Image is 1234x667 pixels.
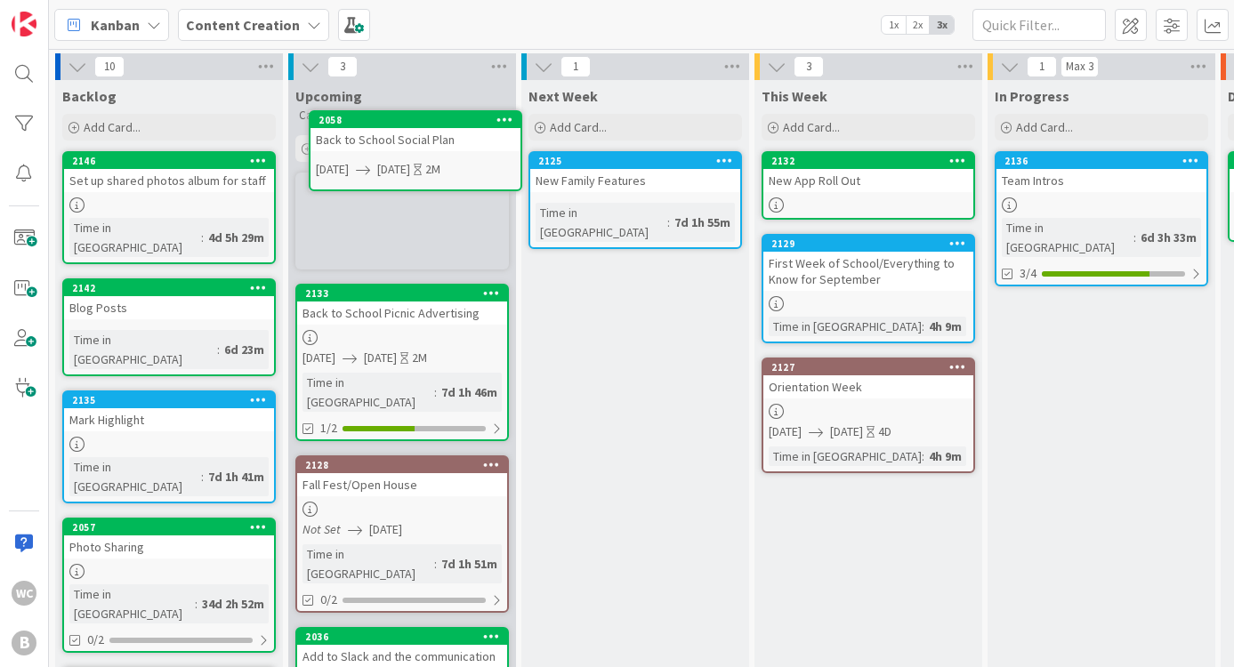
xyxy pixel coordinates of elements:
div: 2132New App Roll Out [763,153,973,192]
div: 2135Mark Highlight [64,392,274,431]
div: 2128 [297,457,507,473]
div: WC [12,581,36,606]
div: 4D [878,422,891,441]
div: 2128 [305,459,507,471]
span: [DATE] [830,422,863,441]
a: 2142Blog PostsTime in [GEOGRAPHIC_DATA]:6d 23m [62,278,276,376]
span: Add Card... [317,141,374,157]
div: 4h 9m [924,446,966,466]
span: Add Card... [1016,119,1073,135]
div: 2127 [771,361,973,374]
span: Upcoming [295,87,362,105]
div: 2133 [297,285,507,301]
span: This Week [762,87,827,105]
b: Content Creation [186,16,300,34]
span: [DATE] [302,349,335,367]
p: Cards must have purpose statement. [299,108,505,123]
div: Time in [GEOGRAPHIC_DATA] [302,544,434,583]
div: Blog Posts [64,296,274,319]
span: 3 [794,56,824,77]
div: 2125 [530,153,740,169]
div: 2142 [64,280,274,296]
input: Quick Filter... [972,9,1106,41]
span: In Progress [995,87,1069,105]
div: 2125New Family Features [530,153,740,192]
img: Visit kanbanzone.com [12,12,36,36]
div: Time in [GEOGRAPHIC_DATA] [1002,218,1133,257]
a: 2133Back to School Picnic Advertising[DATE][DATE]2MTime in [GEOGRAPHIC_DATA]:7d 1h 46m1/2 [295,284,509,441]
div: Set up shared photos album for staff [64,169,274,192]
div: 2057 [72,521,274,534]
span: 3x [930,16,954,34]
span: 3/4 [1020,264,1036,283]
span: 1x [882,16,906,34]
span: [DATE] [369,520,402,539]
div: 7d 1h 46m [437,382,502,402]
div: 2132 [771,155,973,167]
a: 2132New App Roll Out [762,151,975,220]
div: 4d 5h 29m [204,228,269,247]
div: B [12,631,36,655]
span: 1 [561,56,591,77]
div: Fall Fest/Open House [297,473,507,496]
div: 2146 [64,153,274,169]
span: : [922,317,924,336]
div: 2146 [72,155,274,167]
span: 3 [327,56,358,77]
div: Time in [GEOGRAPHIC_DATA] [69,584,195,623]
div: Mark Highlight [64,408,274,431]
div: 2129 [771,237,973,250]
a: 2136Team IntrosTime in [GEOGRAPHIC_DATA]:6d 3h 33m3/4 [995,151,1208,286]
div: 2142Blog Posts [64,280,274,319]
span: Add Card... [550,119,607,135]
i: Not Set [302,521,341,537]
div: 2142 [72,282,274,294]
div: 34d 2h 52m [198,594,269,614]
span: : [1133,228,1136,247]
div: Back to School Picnic Advertising [297,301,507,325]
div: 7d 1h 41m [204,467,269,486]
a: 2127Orientation Week[DATE][DATE]4DTime in [GEOGRAPHIC_DATA]:4h 9m [762,358,975,473]
span: [DATE] [364,349,397,367]
a: 2129First Week of School/Everything to Know for SeptemberTime in [GEOGRAPHIC_DATA]:4h 9m [762,234,975,343]
div: 7d 1h 51m [437,554,502,574]
span: : [195,594,198,614]
div: 2136 [996,153,1206,169]
span: 2x [906,16,930,34]
div: 2136 [1004,155,1206,167]
div: First Week of School/Everything to Know for September [763,252,973,291]
div: 2036 [297,629,507,645]
span: : [667,213,670,232]
a: 2135Mark HighlightTime in [GEOGRAPHIC_DATA]:7d 1h 41m [62,390,276,503]
span: Next Week [528,87,598,105]
span: : [434,382,437,402]
span: [DATE] [769,422,802,441]
a: 2057Photo SharingTime in [GEOGRAPHIC_DATA]:34d 2h 52m0/2 [62,518,276,653]
div: 2146Set up shared photos album for staff [64,153,274,192]
div: 2135 [64,392,274,408]
div: 2136Team Intros [996,153,1206,192]
div: 2133Back to School Picnic Advertising [297,285,507,325]
div: Orientation Week [763,375,973,398]
span: : [434,554,437,574]
div: New App Roll Out [763,169,973,192]
span: 0/2 [87,631,104,649]
a: 2146Set up shared photos album for staffTime in [GEOGRAPHIC_DATA]:4d 5h 29m [62,151,276,264]
span: 10 [94,56,125,77]
div: 6d 23m [220,340,269,359]
div: 2133 [305,287,507,300]
div: Time in [GEOGRAPHIC_DATA] [69,330,217,369]
span: : [201,467,204,486]
span: 1 [1027,56,1057,77]
div: 2129First Week of School/Everything to Know for September [763,236,973,291]
div: 2129 [763,236,973,252]
div: 2135 [72,394,274,406]
div: Time in [GEOGRAPHIC_DATA] [769,317,922,336]
span: 1/2 [320,419,337,438]
span: : [922,446,924,466]
div: Time in [GEOGRAPHIC_DATA] [769,446,922,466]
span: : [217,340,220,359]
div: Team Intros [996,169,1206,192]
span: Add Card... [84,119,141,135]
span: 0/2 [320,591,337,609]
